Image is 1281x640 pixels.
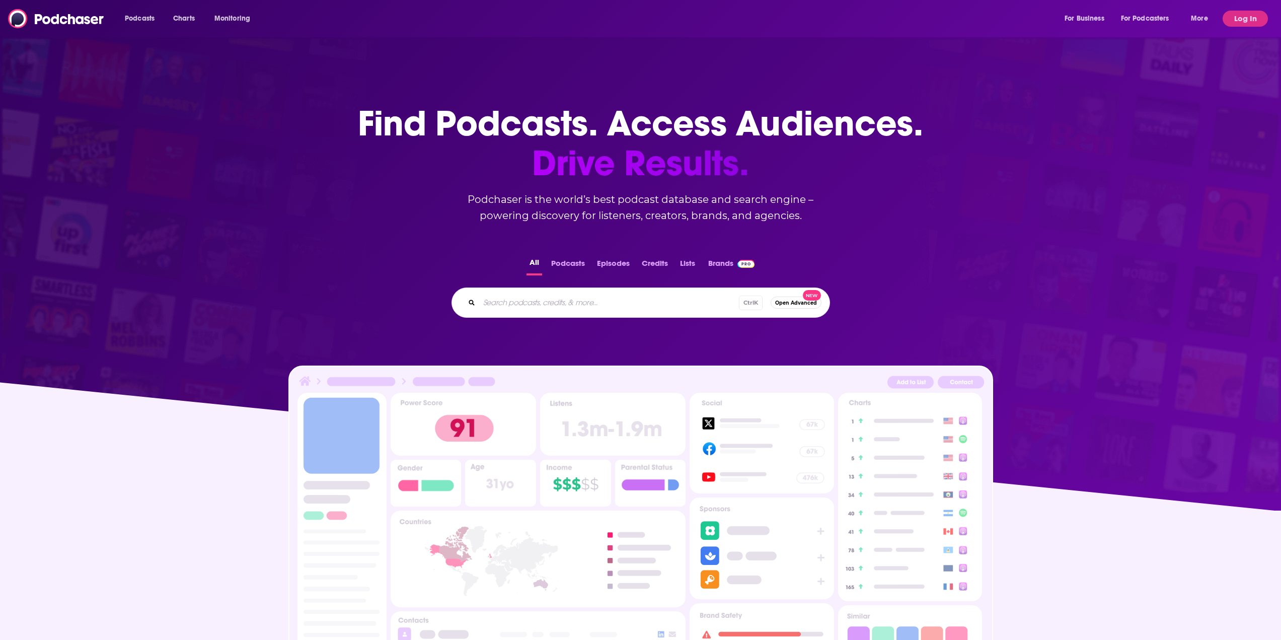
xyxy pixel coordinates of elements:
[838,393,982,601] img: Podcast Insights Charts
[775,300,817,306] span: Open Advanced
[358,144,923,183] span: Drive Results.
[803,290,821,301] span: New
[1114,11,1184,27] button: open menu
[167,11,201,27] a: Charts
[8,9,105,28] img: Podchaser - Follow, Share and Rate Podcasts
[548,256,588,275] button: Podcasts
[125,12,155,26] span: Podcasts
[677,256,698,275] button: Lists
[1191,12,1208,26] span: More
[207,11,263,27] button: open menu
[737,260,755,268] img: Podchaser Pro
[479,295,739,311] input: Search podcasts, credits, & more...
[439,191,842,224] h2: Podchaser is the world’s best podcast database and search engine – powering discovery for listene...
[465,460,536,507] img: Podcast Insights Age
[173,12,195,26] span: Charts
[526,256,542,275] button: All
[391,393,536,456] img: Podcast Insights Power score
[118,11,168,27] button: open menu
[391,460,462,507] img: Podcast Insights Gender
[297,375,984,392] img: Podcast Insights Header
[1184,11,1221,27] button: open menu
[771,297,821,309] button: Open AdvancedNew
[358,104,923,183] h1: Find Podcasts. Access Audiences.
[1223,11,1268,27] button: Log In
[540,393,686,456] img: Podcast Insights Listens
[391,511,686,607] img: Podcast Insights Countries
[1121,12,1169,26] span: For Podcasters
[639,256,671,275] button: Credits
[690,393,834,493] img: Podcast Socials
[690,497,834,599] img: Podcast Sponsors
[1065,12,1104,26] span: For Business
[594,256,633,275] button: Episodes
[540,460,611,507] img: Podcast Insights Income
[1058,11,1117,27] button: open menu
[214,12,250,26] span: Monitoring
[739,296,763,310] span: Ctrl K
[708,256,755,275] a: BrandsPodchaser Pro
[615,460,686,507] img: Podcast Insights Parental Status
[451,288,830,318] div: Search podcasts, credits, & more...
